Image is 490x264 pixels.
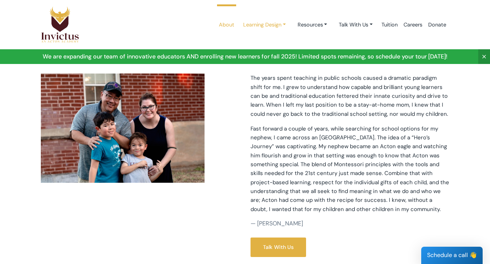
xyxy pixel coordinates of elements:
a: Talk With Us [333,18,379,32]
img: family-invictus.jpg [41,74,205,183]
div: Schedule a call 👋 [421,247,483,264]
a: Donate [425,9,449,40]
p: Fast forward a couple of years, while searching for school options for my nephew, I came across a... [251,124,449,214]
p: — [PERSON_NAME] [251,220,449,228]
p: The years spent teaching in public schools caused a dramatic paradigm shift for me. I grew to und... [251,74,449,118]
a: Learning Design [237,18,292,32]
a: Resources [292,18,333,32]
a: Careers [401,9,425,40]
a: About [216,9,237,40]
a: Talk With Us [251,238,306,257]
a: Tuition [379,9,401,40]
img: Logo [41,6,79,43]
